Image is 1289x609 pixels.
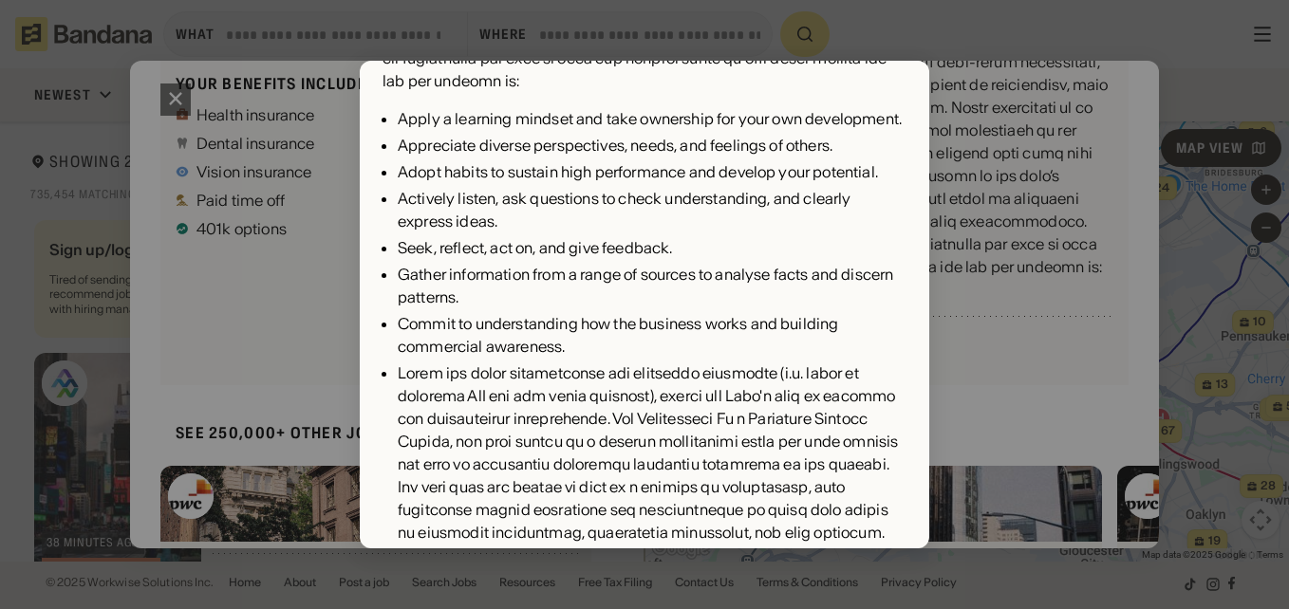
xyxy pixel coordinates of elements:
div: Adopt habits to sustain high performance and develop your potential. [398,160,906,183]
div: Gather information from a range of sources to analyse facts and discern patterns. [398,263,906,308]
div: Apply a learning mindset and take ownership for your own development. [398,107,906,130]
div: Actively listen, ask questions to check understanding, and clearly express ideas. [398,187,906,232]
div: Appreciate diverse perspectives, needs, and feelings of others. [398,134,906,157]
div: Commit to understanding how the business works and building commercial awareness. [398,312,906,358]
div: Seek, reflect, act on, and give feedback. [398,236,906,259]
